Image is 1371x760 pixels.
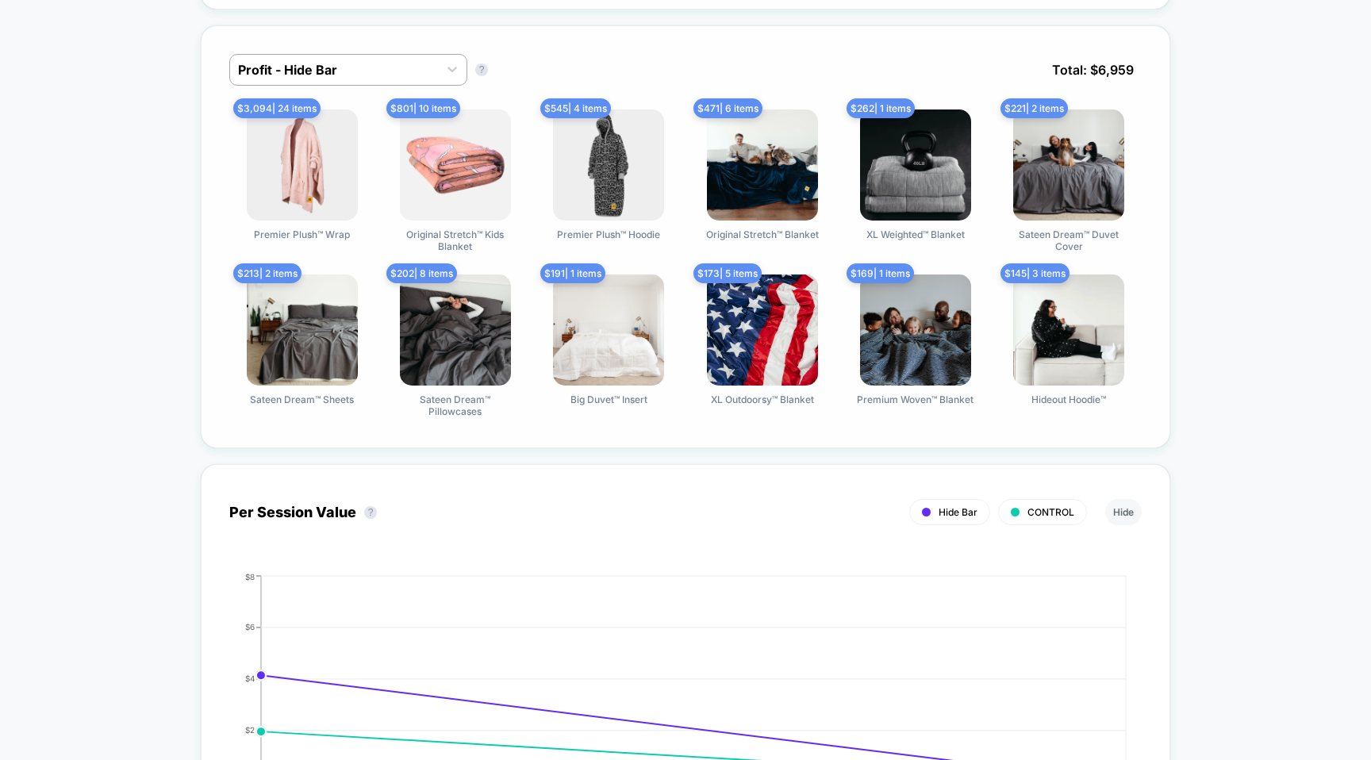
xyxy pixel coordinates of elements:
[475,63,488,76] button: ?
[860,109,971,221] img: XL Weighted™ Blanket
[254,228,350,255] span: Premier Plush™ Wrap
[707,109,818,221] img: Original Stretch™ Blanket
[386,98,460,118] span: $ 801 | 10 items
[396,393,515,420] span: Sateen Dream™ Pillowcases
[1044,54,1142,86] span: Total: $ 6,959
[1105,499,1142,525] button: Hide
[400,109,511,221] img: Original Stretch™ Kids Blanket
[245,571,255,581] tspan: $8
[1000,263,1070,283] span: $ 145 | 3 items
[860,274,971,386] img: Premium Woven™ Blanket
[1000,98,1068,118] span: $ 221 | 2 items
[553,109,664,221] img: Premier Plush™ Hoodie
[707,274,818,386] img: XL Outdoorsy™ Blanket
[1027,506,1074,518] span: CONTROL
[706,228,819,255] span: Original Stretch™ Blanket
[364,506,377,519] button: ?
[245,725,255,735] tspan: $2
[233,263,301,283] span: $ 213 | 2 items
[711,393,814,420] span: XL Outdoorsy™ Blanket
[570,393,647,420] span: Big Duvet™ Insert
[693,98,762,118] span: $ 471 | 6 items
[1031,393,1106,420] span: Hideout Hoodie™
[250,393,354,420] span: Sateen Dream™ Sheets
[247,274,358,386] img: Sateen Dream™ Sheets
[553,274,664,386] img: Big Duvet™ Insert
[847,98,915,118] span: $ 262 | 1 items
[386,263,457,283] span: $ 202 | 8 items
[245,674,255,683] tspan: $4
[247,109,358,221] img: Premier Plush™ Wrap
[557,228,660,255] span: Premier Plush™ Hoodie
[540,98,611,118] span: $ 545 | 4 items
[1013,109,1124,221] img: Sateen Dream™ Duvet Cover
[1013,274,1124,386] img: Hideout Hoodie™
[540,263,605,283] span: $ 191 | 1 items
[857,393,974,420] span: Premium Woven™ Blanket
[396,228,515,255] span: Original Stretch™ Kids Blanket
[233,98,321,118] span: $ 3,094 | 24 items
[245,622,255,631] tspan: $6
[693,263,762,283] span: $ 173 | 5 items
[1009,228,1128,255] span: Sateen Dream™ Duvet Cover
[847,263,914,283] span: $ 169 | 1 items
[400,274,511,386] img: Sateen Dream™ Pillowcases
[939,506,977,518] span: Hide Bar
[866,228,965,255] span: XL Weighted™ Blanket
